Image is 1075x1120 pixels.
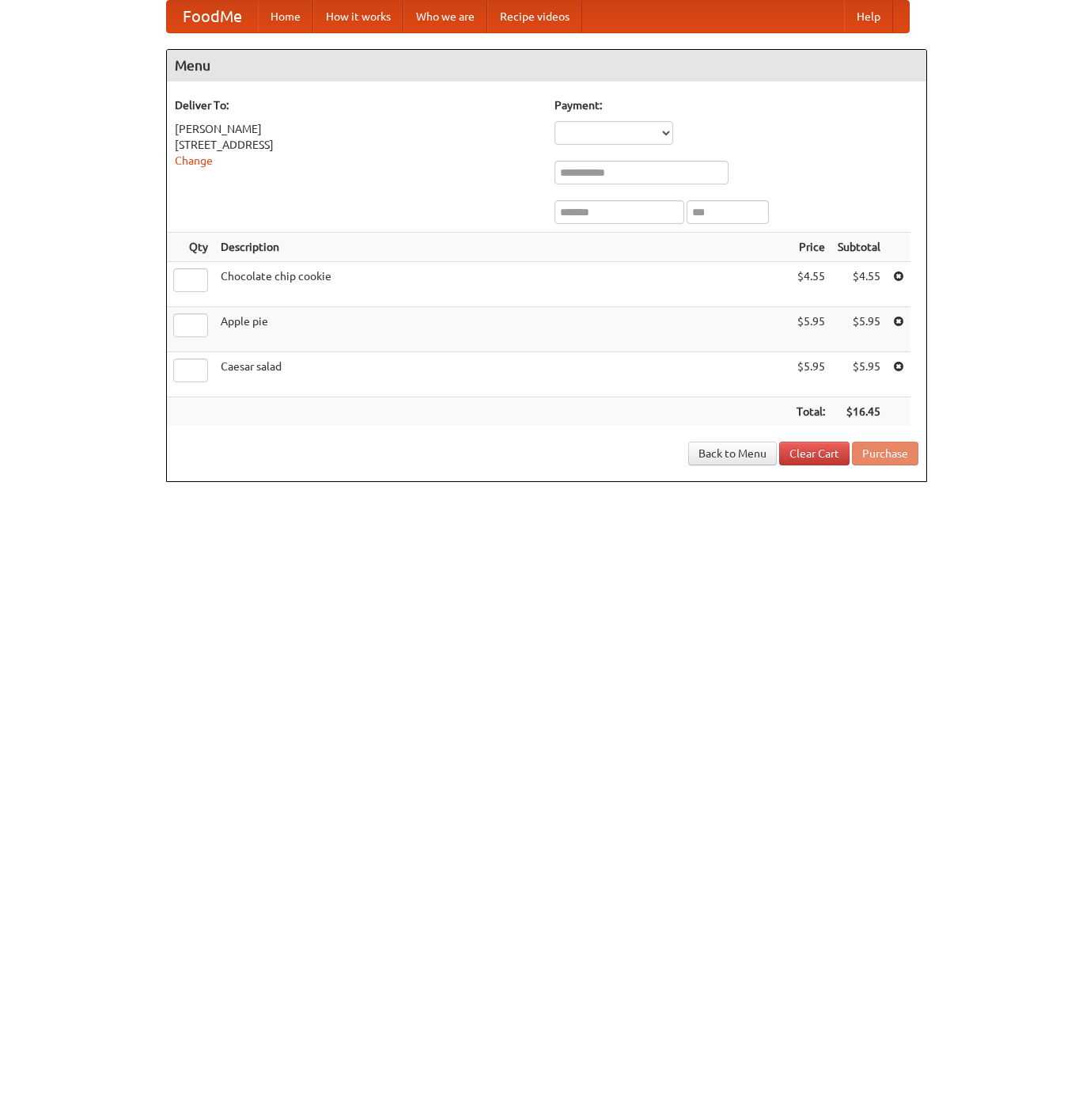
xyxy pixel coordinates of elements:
[214,352,790,397] td: Caesar salad
[175,154,213,167] a: Change
[487,1,582,32] a: Recipe videos
[175,121,539,137] div: [PERSON_NAME]
[167,1,258,32] a: FoodMe
[790,262,831,307] td: $4.55
[790,233,831,262] th: Price
[831,307,887,352] td: $5.95
[831,233,887,262] th: Subtotal
[844,1,893,32] a: Help
[790,352,831,397] td: $5.95
[555,97,918,113] h5: Payment:
[403,1,487,32] a: Who we are
[779,442,850,465] a: Clear Cart
[852,442,918,465] button: Purchase
[214,262,790,307] td: Chocolate chip cookie
[313,1,403,32] a: How it works
[175,137,539,153] div: [STREET_ADDRESS]
[790,307,831,352] td: $5.95
[831,397,887,427] th: $16.45
[831,352,887,397] td: $5.95
[167,50,926,82] h4: Menu
[214,307,790,352] td: Apple pie
[258,1,313,32] a: Home
[790,397,831,427] th: Total:
[831,262,887,307] td: $4.55
[175,97,539,113] h5: Deliver To:
[167,233,214,262] th: Qty
[688,442,777,465] a: Back to Menu
[214,233,790,262] th: Description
